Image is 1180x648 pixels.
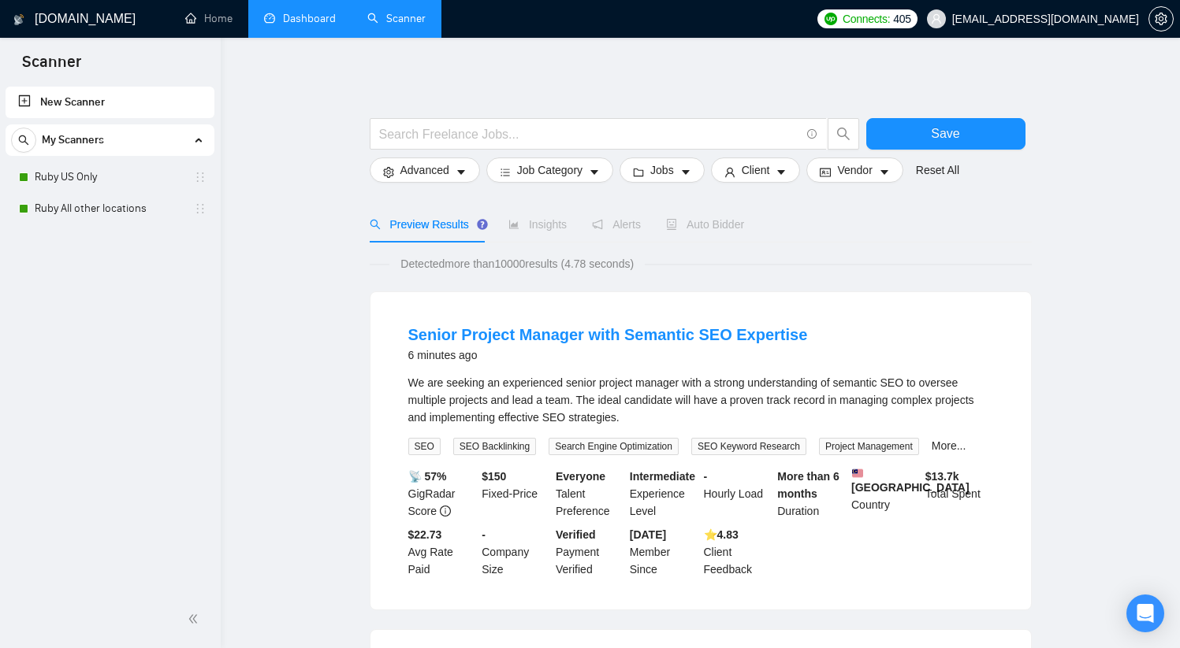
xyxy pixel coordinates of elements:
span: caret-down [589,166,600,178]
span: folder [633,166,644,178]
span: caret-down [879,166,890,178]
b: [GEOGRAPHIC_DATA] [851,468,970,494]
b: Verified [556,528,596,541]
span: SEO Backlinking [453,438,536,455]
a: homeHome [185,12,233,25]
div: Hourly Load [701,468,775,520]
b: $22.73 [408,528,442,541]
img: 🇲🇾 [852,468,863,479]
div: GigRadar Score [405,468,479,520]
div: Duration [774,468,848,520]
button: idcardVendorcaret-down [806,157,903,183]
a: setting [1148,13,1174,25]
span: user [931,13,942,24]
button: Save [866,118,1026,150]
span: Auto Bidder [666,218,744,231]
img: logo [13,7,24,32]
span: Client [742,161,770,179]
span: notification [592,219,603,230]
div: Open Intercom Messenger [1126,594,1164,632]
span: idcard [820,166,831,178]
button: search [828,118,859,150]
div: Total Spent [922,468,996,520]
div: Fixed-Price [478,468,553,520]
span: caret-down [456,166,467,178]
a: searchScanner [367,12,426,25]
span: Search Engine Optimization [549,438,679,455]
span: setting [1149,13,1173,25]
span: SEO Keyword Research [691,438,806,455]
img: upwork-logo.png [825,13,837,25]
div: Company Size [478,526,553,578]
span: Scanner [9,50,94,83]
button: settingAdvancedcaret-down [370,157,480,183]
b: - [482,528,486,541]
span: info-circle [807,129,817,139]
span: holder [194,171,207,183]
span: SEO [408,438,441,455]
b: $ 13.7k [925,470,959,483]
b: ⭐️ 4.83 [704,528,739,541]
b: Intermediate [630,470,695,483]
span: user [724,166,735,178]
a: Senior Project Manager with Semantic SEO Expertise [408,326,808,343]
span: Connects: [843,10,890,28]
div: Talent Preference [553,468,627,520]
b: Everyone [556,470,605,483]
span: Preview Results [370,218,483,231]
span: setting [383,166,394,178]
button: userClientcaret-down [711,157,801,183]
button: folderJobscaret-down [620,157,705,183]
span: bars [500,166,511,178]
b: $ 150 [482,470,506,483]
span: search [828,127,858,141]
div: Member Since [627,526,701,578]
span: info-circle [440,505,451,517]
div: Tooltip anchor [475,217,489,231]
div: Experience Level [627,468,701,520]
span: holder [194,202,207,215]
span: Jobs [650,161,674,179]
div: We are seeking an experienced senior project manager with a strong understanding of semantic SEO ... [408,374,993,426]
a: Ruby US Only [35,161,184,193]
span: Alerts [592,218,641,231]
span: Vendor [837,161,872,179]
span: 405 [893,10,910,28]
button: setting [1148,6,1174,31]
span: double-left [188,611,203,627]
a: Ruby All other locations [35,193,184,224]
a: More... [932,439,966,452]
span: robot [666,219,677,230]
div: Payment Verified [553,526,627,578]
button: barsJob Categorycaret-down [486,157,613,183]
b: 📡 57% [408,470,447,483]
div: Country [848,468,922,520]
div: 6 minutes ago [408,346,808,365]
li: My Scanners [6,124,214,224]
b: More than 6 months [777,470,839,500]
span: Save [931,124,959,143]
a: Reset All [916,161,959,179]
span: Advanced [400,161,449,179]
button: search [11,128,36,153]
span: Project Management [819,438,919,455]
span: Detected more than 10000 results (4.78 seconds) [389,255,645,272]
span: search [370,219,381,230]
li: New Scanner [6,87,214,118]
span: My Scanners [42,124,104,156]
span: Job Category [517,161,583,179]
span: caret-down [776,166,787,178]
div: Avg Rate Paid [405,526,479,578]
b: - [704,470,708,483]
b: [DATE] [630,528,666,541]
a: dashboardDashboard [264,12,336,25]
span: search [12,135,35,146]
a: New Scanner [18,87,202,118]
div: Client Feedback [701,526,775,578]
input: Search Freelance Jobs... [379,124,800,144]
span: caret-down [680,166,691,178]
span: area-chart [508,219,519,230]
span: Insights [508,218,567,231]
